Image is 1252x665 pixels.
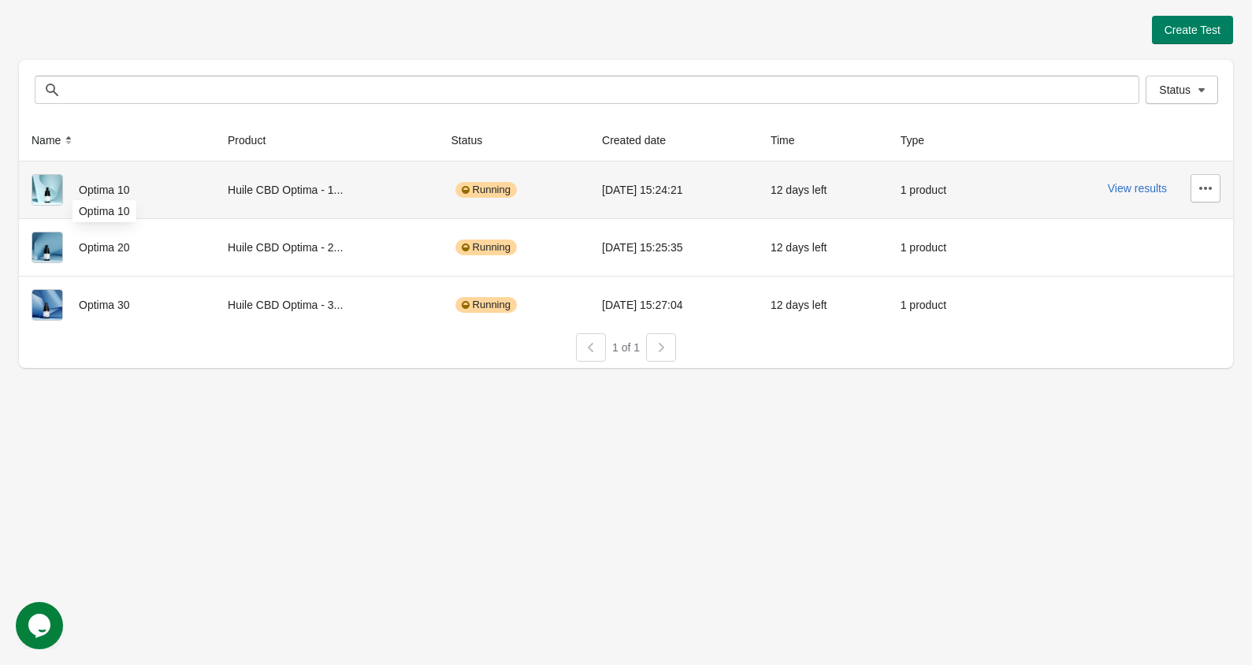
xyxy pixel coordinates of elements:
div: Running [455,182,517,198]
span: Optima 20 [79,241,130,254]
button: Status [445,126,505,154]
div: Huile CBD Optima - 3... [228,289,426,321]
button: Name [25,126,83,154]
button: Product [221,126,288,154]
span: Optima 10 [79,184,130,196]
div: 1 product [901,174,989,206]
span: Create Test [1165,24,1220,36]
button: View results [1108,182,1167,195]
button: Created date [596,126,688,154]
div: Huile CBD Optima - 2... [228,232,426,263]
div: 1 product [901,232,989,263]
span: 1 of 1 [612,341,640,354]
div: [DATE] 15:25:35 [602,232,745,263]
button: Status [1146,76,1218,104]
div: Running [455,297,517,313]
iframe: chat widget [16,602,66,649]
div: 12 days left [771,289,875,321]
button: Time [764,126,817,154]
span: Status [1159,84,1191,96]
button: Create Test [1152,16,1233,44]
div: [DATE] 15:27:04 [602,289,745,321]
div: [DATE] 15:24:21 [602,174,745,206]
div: 1 product [901,289,989,321]
div: 12 days left [771,232,875,263]
div: Running [455,240,517,255]
span: Optima 30 [79,299,130,311]
div: Huile CBD Optima - 1... [228,174,426,206]
button: Type [894,126,946,154]
div: 12 days left [771,174,875,206]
